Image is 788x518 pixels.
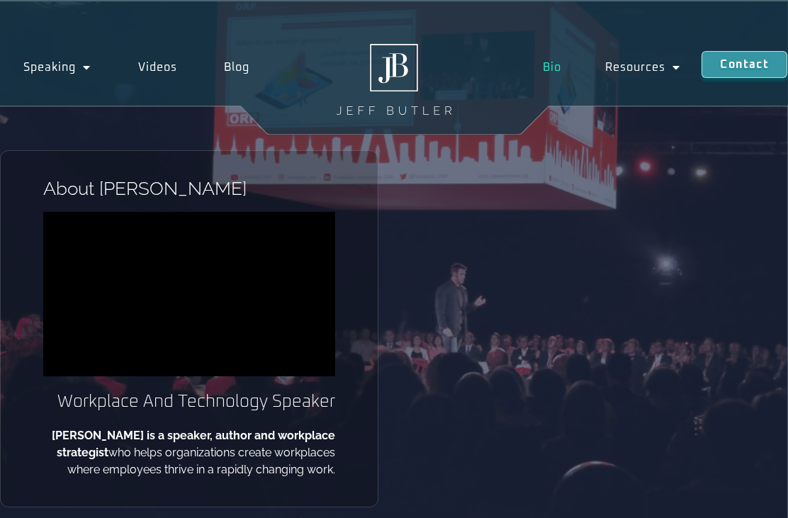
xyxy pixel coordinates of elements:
[522,51,583,84] a: Bio
[115,51,201,84] a: Videos
[583,51,702,84] a: Resources
[522,51,702,84] nav: Menu
[201,51,274,84] a: Blog
[720,59,768,70] span: Contact
[43,390,335,413] h2: Workplace And Technology Speaker
[43,427,335,478] p: who helps organizations create workplaces where employees thrive in a rapidly changing work.
[43,212,335,376] iframe: vimeo Video Player
[52,429,335,459] b: [PERSON_NAME] is a speaker, author and workplace strategist
[702,51,787,78] a: Contact
[43,179,335,198] h1: About [PERSON_NAME]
